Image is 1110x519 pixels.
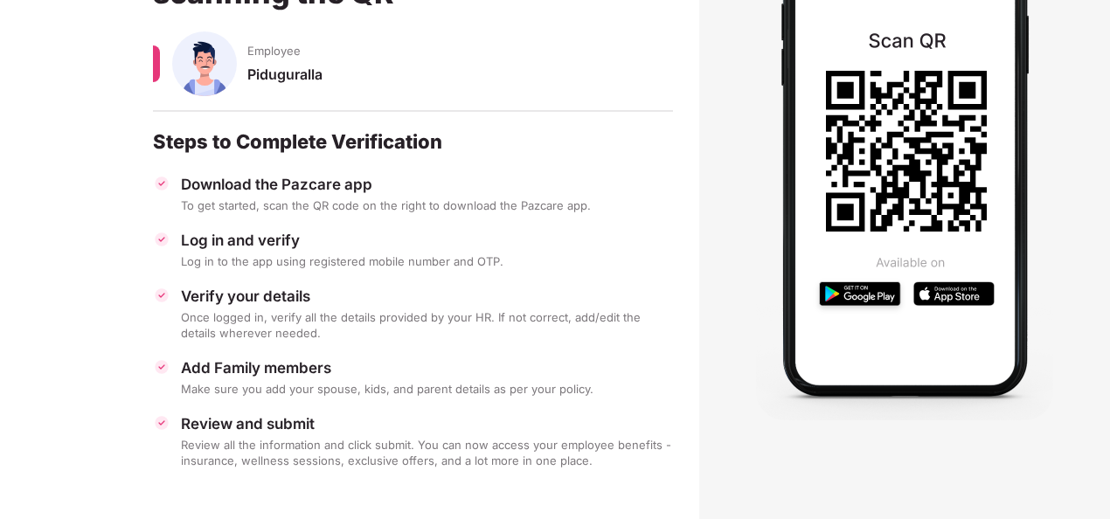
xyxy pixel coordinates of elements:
img: svg+xml;base64,PHN2ZyBpZD0iVGljay0zMngzMiIgeG1sbnM9Imh0dHA6Ly93d3cudzMub3JnLzIwMDAvc3ZnIiB3aWR0aD... [153,231,170,248]
img: svg+xml;base64,PHN2ZyBpZD0iVGljay0zMngzMiIgeG1sbnM9Imh0dHA6Ly93d3cudzMub3JnLzIwMDAvc3ZnIiB3aWR0aD... [153,414,170,432]
div: Verify your details [181,287,673,306]
div: Review and submit [181,414,673,433]
div: Download the Pazcare app [181,175,673,194]
div: To get started, scan the QR code on the right to download the Pazcare app. [181,197,673,213]
div: Steps to Complete Verification [153,129,673,154]
div: Log in to the app using registered mobile number and OTP. [181,253,673,269]
img: svg+xml;base64,PHN2ZyBpZD0iU3BvdXNlX01hbGUiIHhtbG5zPSJodHRwOi8vd3d3LnczLm9yZy8yMDAwL3N2ZyIgeG1sbn... [172,31,237,96]
div: Add Family members [181,358,673,377]
div: Log in and verify [181,231,673,250]
div: Once logged in, verify all the details provided by your HR. If not correct, add/edit the details ... [181,309,673,341]
span: Employee [247,43,301,59]
img: svg+xml;base64,PHN2ZyBpZD0iVGljay0zMngzMiIgeG1sbnM9Imh0dHA6Ly93d3cudzMub3JnLzIwMDAvc3ZnIiB3aWR0aD... [153,358,170,376]
img: svg+xml;base64,PHN2ZyBpZD0iVGljay0zMngzMiIgeG1sbnM9Imh0dHA6Ly93d3cudzMub3JnLzIwMDAvc3ZnIiB3aWR0aD... [153,175,170,192]
div: Make sure you add your spouse, kids, and parent details as per your policy. [181,381,673,397]
div: Review all the information and click submit. You can now access your employee benefits - insuranc... [181,437,673,468]
img: svg+xml;base64,PHN2ZyBpZD0iVGljay0zMngzMiIgeG1sbnM9Imh0dHA6Ly93d3cudzMub3JnLzIwMDAvc3ZnIiB3aWR0aD... [153,287,170,304]
div: Piduguralla [247,66,673,100]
